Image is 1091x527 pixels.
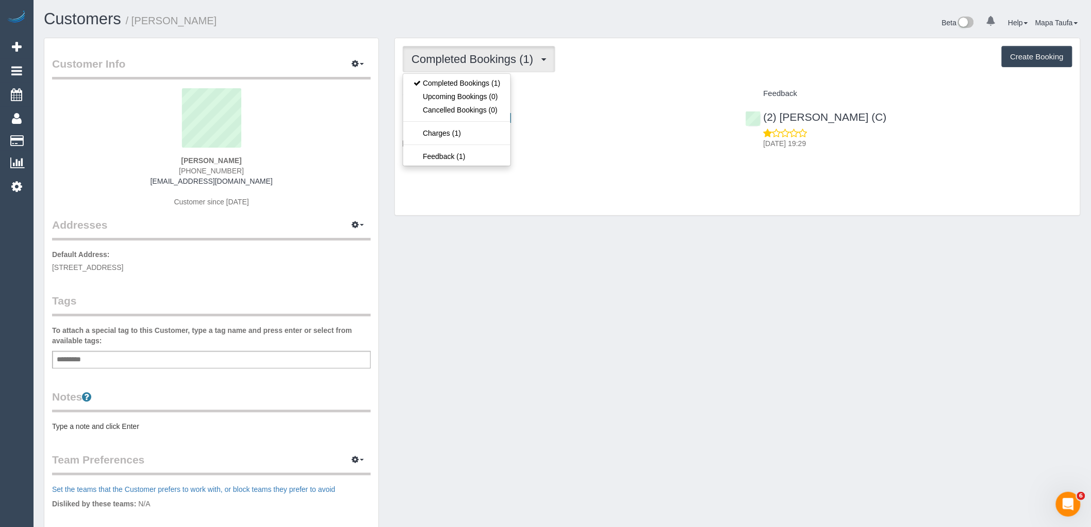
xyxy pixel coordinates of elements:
span: 6 [1077,492,1085,500]
img: Automaid Logo [6,10,27,25]
label: To attach a special tag to this Customer, type a tag name and press enter or select from availabl... [52,325,371,346]
legend: Tags [52,293,371,316]
h4: Service [403,89,730,98]
h4: Feedback [746,89,1072,98]
a: Completed Bookings (1) [403,76,510,90]
legend: Notes [52,389,371,412]
span: Customer since [DATE] [174,198,249,206]
a: Mapa Taufa [1035,19,1078,27]
label: Default Address: [52,249,110,260]
a: [EMAIL_ADDRESS][DOMAIN_NAME] [151,177,273,185]
strong: [PERSON_NAME] [181,156,241,165]
a: Set the teams that the Customer prefers to work with, or block teams they prefer to avoid [52,485,335,493]
a: Beta [942,19,974,27]
a: Upcoming Bookings (0) [403,90,510,103]
a: Charges (1) [403,126,510,140]
span: [PHONE_NUMBER] [179,167,244,175]
button: Completed Bookings (1) [403,46,555,72]
small: / [PERSON_NAME] [126,15,217,26]
legend: Customer Info [52,56,371,79]
button: Create Booking [1002,46,1072,68]
span: Completed Bookings (1) [411,53,538,66]
h4: Hourly Service - $65/h [403,152,730,161]
label: Disliked by these teams: [52,499,136,509]
p: [DATE] 19:29 [764,138,1072,149]
img: New interface [957,17,974,30]
a: (2) [PERSON_NAME] (C) [746,111,887,123]
p: One Time Cleaning [403,138,730,148]
iframe: Intercom live chat [1056,492,1081,517]
span: N/A [138,500,150,508]
a: Customers [44,10,121,28]
a: Help [1008,19,1028,27]
a: Feedback (1) [403,150,510,163]
pre: Type a note and click Enter [52,421,371,432]
span: [STREET_ADDRESS] [52,263,123,272]
a: Cancelled Bookings (0) [403,103,510,117]
legend: Team Preferences [52,452,371,475]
